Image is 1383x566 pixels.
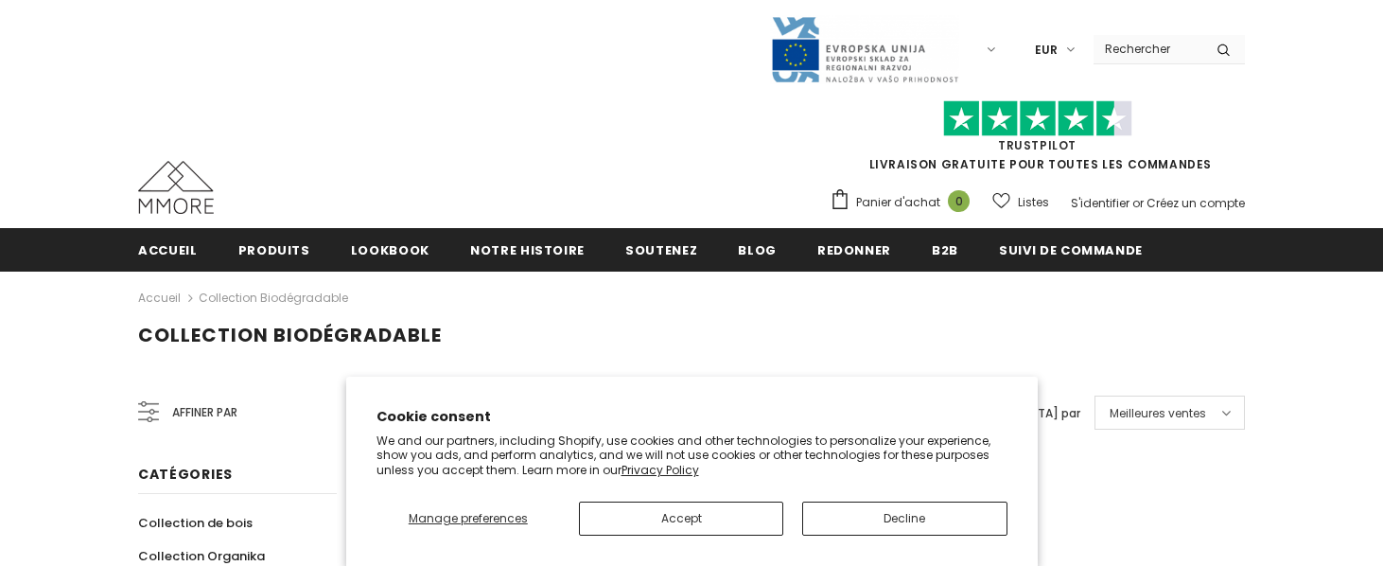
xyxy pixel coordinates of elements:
span: Collection de bois [138,514,253,532]
a: TrustPilot [998,137,1077,153]
span: Blog [738,241,777,259]
img: Cas MMORE [138,161,214,214]
a: Suivi de commande [999,228,1143,271]
span: Redonner [817,241,891,259]
span: Produits [238,241,310,259]
img: Faites confiance aux étoiles pilotes [943,100,1132,137]
span: Affiner par [172,402,237,423]
a: Panier d'achat 0 [830,188,979,217]
a: Privacy Policy [621,462,699,478]
a: Collection biodégradable [199,290,348,306]
a: Redonner [817,228,891,271]
a: S'identifier [1071,195,1129,211]
span: Meilleures ventes [1110,404,1206,423]
span: Suivi de commande [999,241,1143,259]
h2: Cookie consent [376,407,1007,427]
span: Listes [1018,193,1049,212]
button: Manage preferences [376,502,561,536]
a: B2B [932,228,958,271]
span: Catégories [138,465,233,484]
p: We and our partners, including Shopify, use cookies and other technologies to personalize your ex... [376,433,1007,478]
a: Collection de bois [138,506,253,539]
a: Produits [238,228,310,271]
img: Javni Razpis [770,15,959,84]
span: 0 [948,190,970,212]
button: Decline [802,502,1007,536]
span: B2B [932,241,958,259]
a: Accueil [138,287,181,310]
span: EUR [1035,41,1058,60]
span: Collection biodégradable [138,322,442,348]
span: Manage preferences [409,510,528,526]
a: Blog [738,228,777,271]
a: soutenez [625,228,697,271]
span: LIVRAISON GRATUITE POUR TOUTES LES COMMANDES [830,109,1245,172]
span: soutenez [625,241,697,259]
span: Panier d'achat [856,193,940,212]
button: Accept [579,502,783,536]
a: Notre histoire [470,228,585,271]
a: Listes [992,186,1049,219]
a: Lookbook [351,228,429,271]
span: Collection Organika [138,547,265,565]
span: Accueil [138,241,198,259]
a: Accueil [138,228,198,271]
a: Javni Razpis [770,41,959,57]
span: Notre histoire [470,241,585,259]
input: Search Site [1094,35,1202,62]
span: Lookbook [351,241,429,259]
a: Créez un compte [1147,195,1245,211]
span: or [1132,195,1144,211]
